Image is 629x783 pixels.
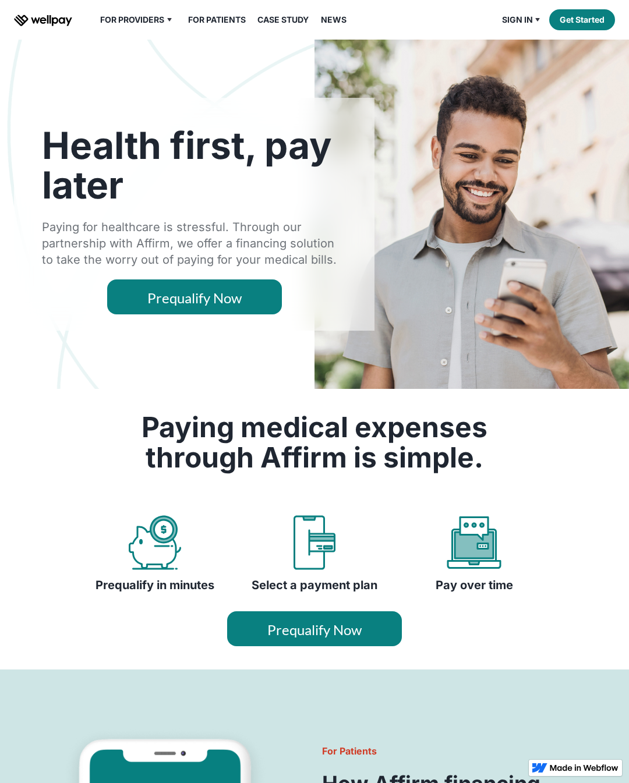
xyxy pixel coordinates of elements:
h2: Paying medical expenses through Affirm is simple. [105,412,524,473]
img: Made in Webflow [550,764,619,771]
h6: For Patients [322,744,603,758]
a: home [14,13,72,27]
div: For Providers [93,13,181,27]
div: For Providers [100,13,164,27]
div: Paying for healthcare is stressful. Through our partnership with Affirm, we offer a financing sol... [42,219,347,268]
a: Case Study [250,13,316,27]
div: Sign in [495,13,550,27]
a: For Patients [181,13,253,27]
h4: Prequalify in minutes [96,577,214,593]
h4: Select a payment plan [252,577,377,593]
a: Prequalify Now [107,279,282,314]
div: Sign in [502,13,533,27]
a: Get Started [549,9,615,30]
a: Prequalify Now [227,611,402,646]
h4: Pay over time [436,577,513,593]
h1: Health first, pay later [42,126,347,205]
a: News [314,13,354,27]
